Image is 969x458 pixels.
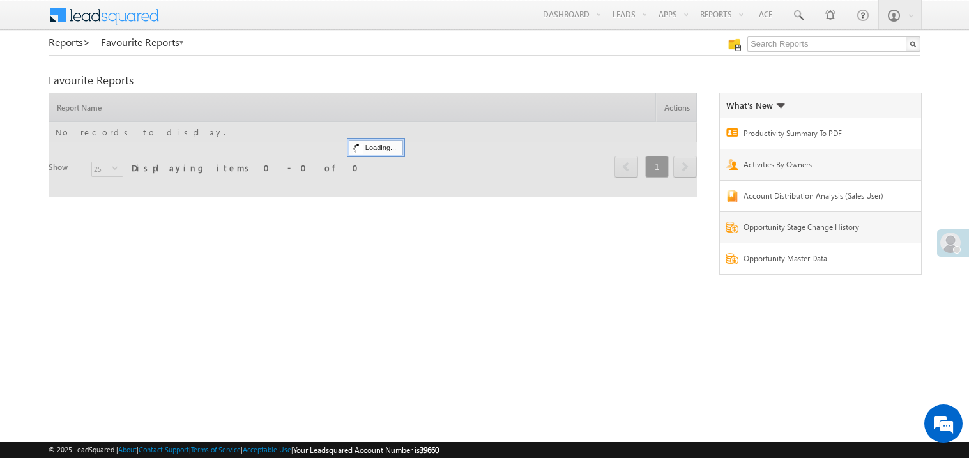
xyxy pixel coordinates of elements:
[744,190,893,205] a: Account Distribution Analysis (Sales User)
[726,159,738,170] img: Report
[744,253,893,268] a: Opportunity Master Data
[49,75,920,86] div: Favourite Reports
[744,222,893,236] a: Opportunity Stage Change History
[747,36,920,52] input: Search Reports
[744,128,893,142] a: Productivity Summary To PDF
[726,100,785,111] div: What's New
[776,103,785,109] img: What's new
[726,253,738,264] img: Report
[101,36,185,48] a: Favourite Reports
[243,445,291,454] a: Acceptable Use
[349,140,403,155] div: Loading...
[726,222,738,233] img: Report
[118,445,137,454] a: About
[83,34,91,49] span: >
[420,445,439,455] span: 39660
[191,445,241,454] a: Terms of Service
[49,36,91,48] a: Reports>
[728,38,741,51] img: Manage all your saved reports!
[139,445,189,454] a: Contact Support
[726,190,738,202] img: Report
[293,445,439,455] span: Your Leadsquared Account Number is
[726,128,738,137] img: Report
[49,444,439,456] span: © 2025 LeadSquared | | | | |
[744,159,893,174] a: Activities By Owners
